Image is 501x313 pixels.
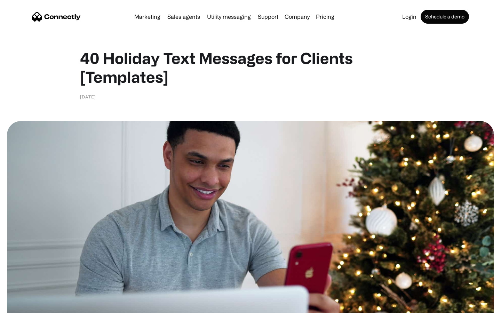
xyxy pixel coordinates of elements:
h1: 40 Holiday Text Messages for Clients [Templates] [80,49,421,86]
a: Sales agents [165,14,203,19]
ul: Language list [14,301,42,311]
a: Marketing [132,14,163,19]
a: Pricing [313,14,337,19]
a: Utility messaging [204,14,254,19]
a: Login [399,14,419,19]
div: Company [285,12,310,22]
a: Support [255,14,281,19]
aside: Language selected: English [7,301,42,311]
div: [DATE] [80,93,96,100]
a: Schedule a demo [421,10,469,24]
